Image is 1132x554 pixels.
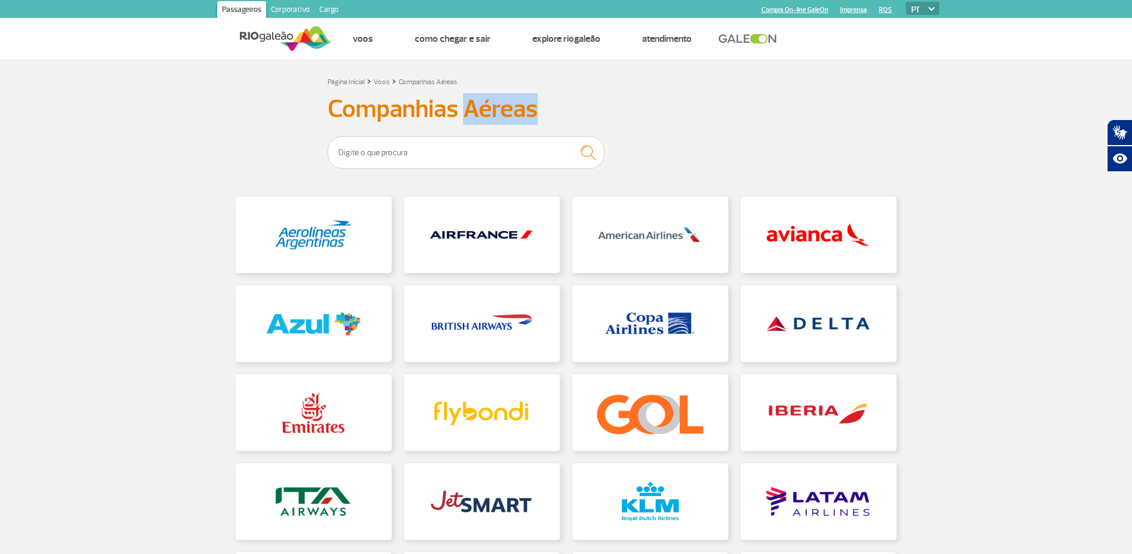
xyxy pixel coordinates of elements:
[840,6,867,14] a: Imprensa
[1107,146,1132,172] button: Abrir recursos assistivos.
[353,33,373,45] a: Voos
[761,6,828,14] a: Compra On-line GaleOn
[415,33,491,45] a: Como chegar e sair
[399,78,457,87] a: Companhias Aéreas
[328,94,805,124] h3: Companhias Aéreas
[367,74,371,88] a: >
[328,78,365,87] a: Página Inicial
[642,33,692,45] a: Atendimento
[374,78,390,87] a: Voos
[392,74,396,88] a: >
[217,1,266,20] a: Passageiros
[266,1,314,20] a: Corporativo
[879,6,892,14] a: RQS
[1107,119,1132,172] div: Plugin de acessibilidade da Hand Talk.
[328,136,604,169] input: Digite o que procura
[1107,119,1132,146] button: Abrir tradutor de língua de sinais.
[532,33,600,45] a: Explore RIOgaleão
[314,1,343,20] a: Cargo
